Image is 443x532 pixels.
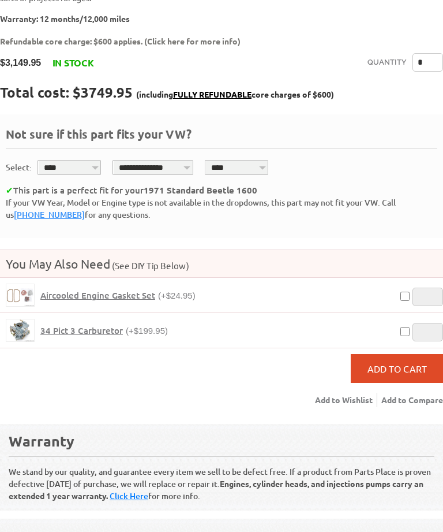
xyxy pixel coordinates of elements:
a: Add to Wishlist [315,393,377,407]
a: Aircooled Engine Gasket Set [6,284,35,306]
span: (See DIY Tip Below) [110,260,189,271]
span: ✔ [6,184,13,196]
a: 34 Pict 3 Carburetor(+$199.95) [40,325,168,336]
a: Aircooled Engine Gasket Set(+$24.95) [40,290,196,301]
a: Click Here [110,490,148,501]
span: Aircooled Engine Gasket Set [40,289,155,301]
span: Add to Cart [367,363,427,374]
span: 34 Pict 3 Carburetor [40,325,123,336]
p: We stand by our quality, and guarantee every item we sell to be defect free. If a product from Pa... [9,456,434,502]
div: If your VW Year, Model or Engine type is not available in the dropdowns, this part may not fit yo... [6,196,437,221]
a: FULLY REFUNDABLE [173,89,251,99]
span: (including core charges of $600) [136,89,334,99]
a: Add to Compare [381,393,443,407]
label: Quantity [367,53,407,72]
button: Add to Cart [351,354,443,383]
span: (+$24.95) [158,291,196,300]
strong: 1971 Standard Beetle 1600 [144,184,257,196]
img: 34 Pict 3 Carburetor [6,319,34,341]
div: Warranty [9,431,434,451]
span: In stock [52,57,94,69]
a: 34 Pict 3 Carburetor [6,319,35,341]
div: Not sure if this part fits your VW? [6,126,437,148]
div: Select: [6,161,32,173]
span: (+$199.95) [126,326,168,336]
img: Aircooled Engine Gasket Set [6,284,34,306]
a: Click here for more info [147,36,238,46]
a: [PHONE_NUMBER] [14,209,85,220]
div: This part is a perfect fit for your [6,184,437,197]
